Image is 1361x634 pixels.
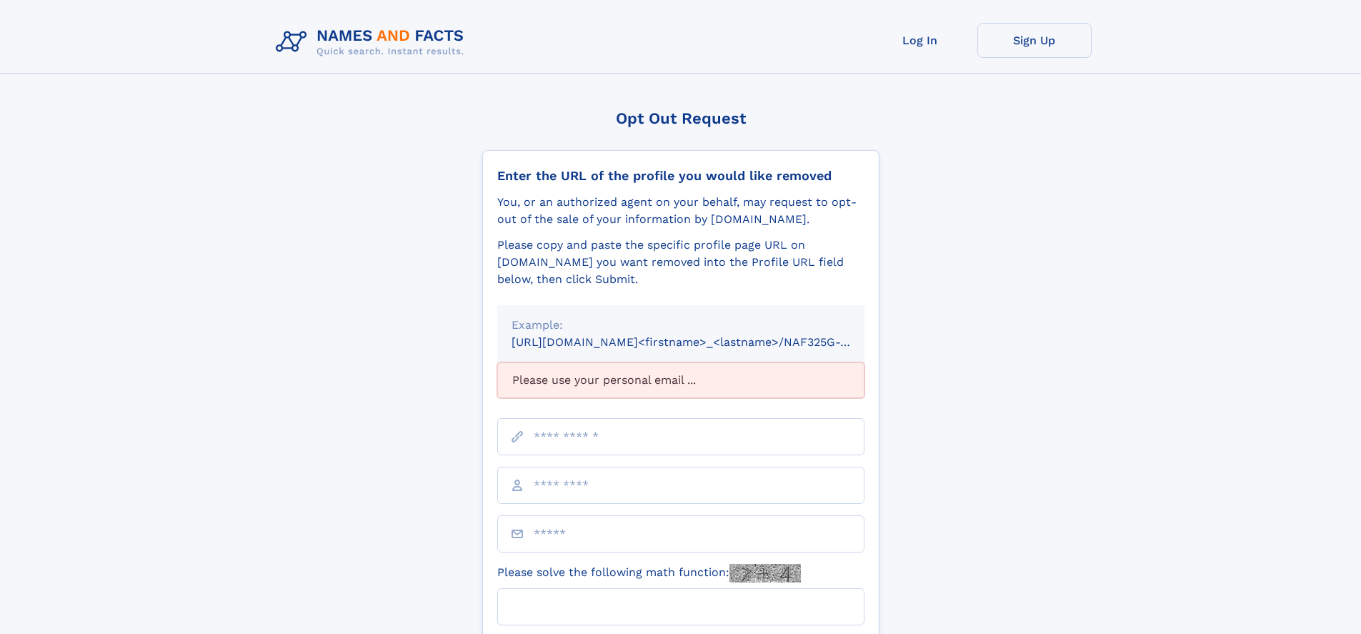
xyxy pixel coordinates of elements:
label: Please solve the following math function: [497,564,801,583]
a: Log In [863,23,977,58]
div: Opt Out Request [482,109,879,127]
div: You, or an authorized agent on your behalf, may request to opt-out of the sale of your informatio... [497,194,864,228]
a: Sign Up [977,23,1092,58]
div: Example: [512,317,850,334]
img: Logo Names and Facts [270,23,476,61]
div: Enter the URL of the profile you would like removed [497,168,864,184]
div: Please use your personal email ... [497,362,864,398]
div: Please copy and paste the specific profile page URL on [DOMAIN_NAME] you want removed into the Pr... [497,237,864,288]
small: [URL][DOMAIN_NAME]<firstname>_<lastname>/NAF325G-xxxxxxxx [512,335,892,349]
